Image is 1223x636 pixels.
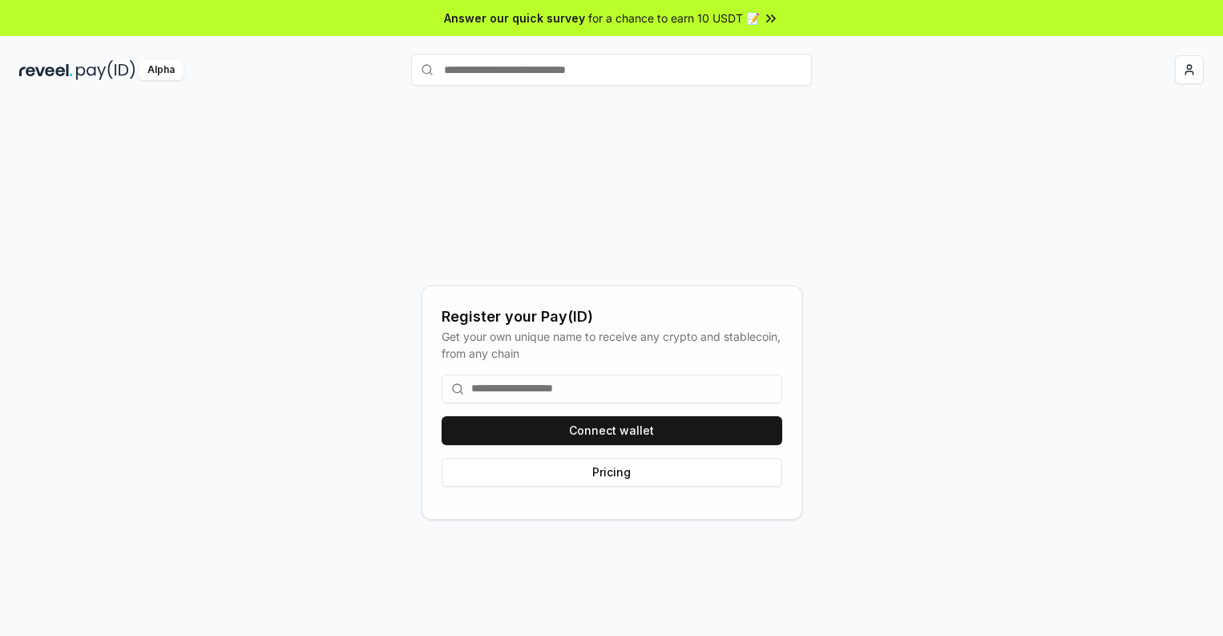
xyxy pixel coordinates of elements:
div: Alpha [139,60,184,80]
button: Pricing [442,458,782,487]
button: Connect wallet [442,416,782,445]
img: pay_id [76,60,135,80]
img: reveel_dark [19,60,73,80]
span: Answer our quick survey [444,10,585,26]
div: Register your Pay(ID) [442,306,782,328]
div: Get your own unique name to receive any crypto and stablecoin, from any chain [442,328,782,362]
span: for a chance to earn 10 USDT 📝 [588,10,760,26]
